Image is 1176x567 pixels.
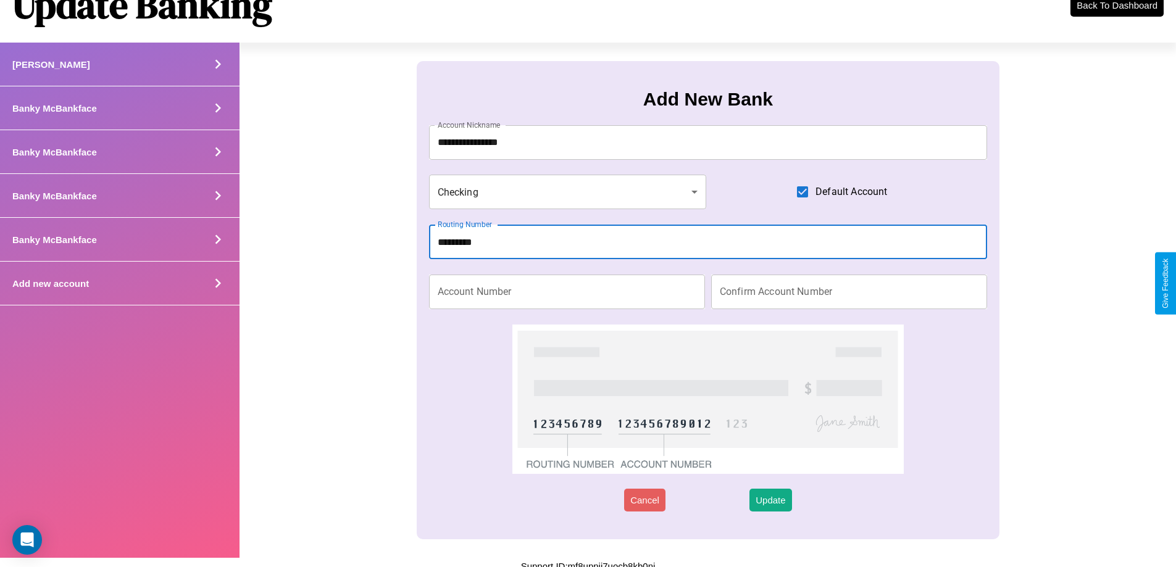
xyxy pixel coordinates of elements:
[438,219,492,230] label: Routing Number
[643,89,773,110] h3: Add New Bank
[749,489,791,511] button: Update
[512,325,903,474] img: check
[12,191,97,201] h4: Banky McBankface
[429,175,707,209] div: Checking
[624,489,665,511] button: Cancel
[1161,259,1170,308] div: Give Feedback
[12,278,89,289] h4: Add new account
[12,59,90,70] h4: [PERSON_NAME]
[438,120,501,130] label: Account Nickname
[12,147,97,157] h4: Banky McBankface
[12,525,42,555] div: Open Intercom Messenger
[815,184,887,199] span: Default Account
[12,234,97,245] h4: Banky McBankface
[12,103,97,114] h4: Banky McBankface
